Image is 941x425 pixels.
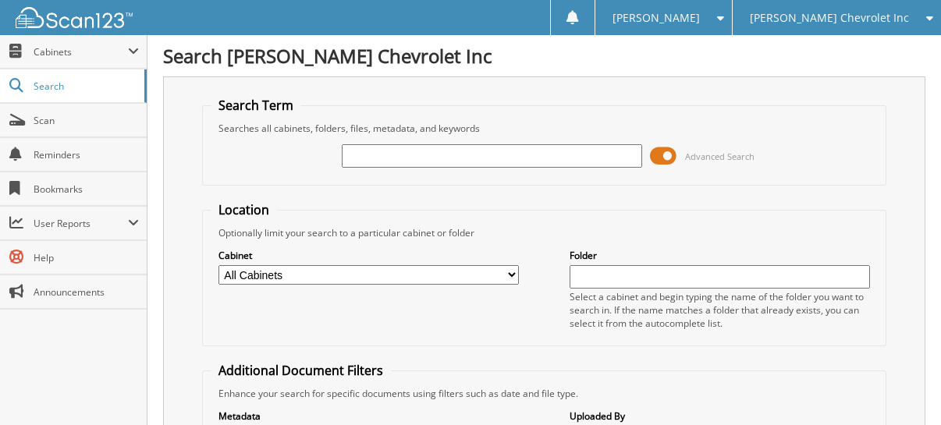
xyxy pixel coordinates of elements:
label: Cabinet [218,249,519,262]
h1: Search [PERSON_NAME] Chevrolet Inc [163,43,925,69]
span: Help [34,251,139,264]
div: Searches all cabinets, folders, files, metadata, and keywords [211,122,878,135]
label: Uploaded By [570,409,870,423]
legend: Search Term [211,97,301,114]
img: scan123-logo-white.svg [16,7,133,28]
span: User Reports [34,217,128,230]
label: Folder [570,249,870,262]
span: Bookmarks [34,182,139,196]
span: [PERSON_NAME] [613,13,700,23]
legend: Additional Document Filters [211,362,391,379]
legend: Location [211,201,277,218]
div: Enhance your search for specific documents using filters such as date and file type. [211,387,878,400]
span: Scan [34,114,139,127]
span: Reminders [34,148,139,161]
span: Announcements [34,285,139,299]
div: Select a cabinet and begin typing the name of the folder you want to search in. If the name match... [570,290,870,330]
span: [PERSON_NAME] Chevrolet Inc [750,13,909,23]
span: Search [34,80,137,93]
div: Optionally limit your search to a particular cabinet or folder [211,226,878,239]
span: Advanced Search [685,151,755,162]
label: Metadata [218,409,519,423]
span: Cabinets [34,45,128,58]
